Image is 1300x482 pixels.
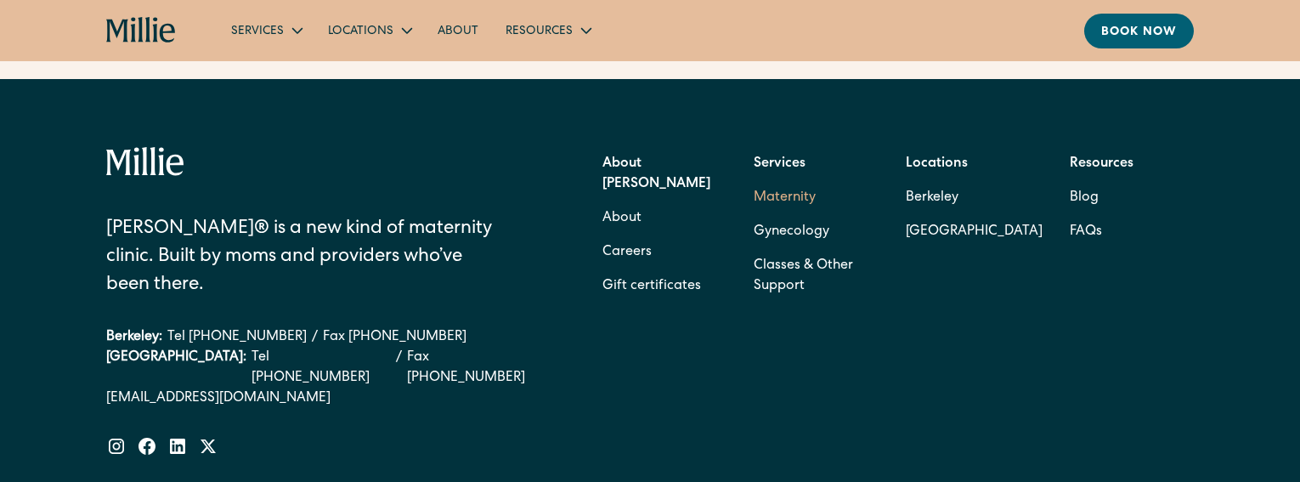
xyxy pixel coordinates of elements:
[602,157,710,191] strong: About [PERSON_NAME]
[906,215,1043,249] a: [GEOGRAPHIC_DATA]
[328,23,393,41] div: Locations
[602,201,642,235] a: About
[754,215,829,249] a: Gynecology
[754,249,878,303] a: Classes & Other Support
[754,157,805,171] strong: Services
[1101,24,1177,42] div: Book now
[424,16,492,44] a: About
[492,16,603,44] div: Resources
[1084,14,1194,48] a: Book now
[1070,157,1133,171] strong: Resources
[106,17,177,44] a: home
[106,216,506,300] div: [PERSON_NAME]® is a new kind of maternity clinic. Built by moms and providers who’ve been there.
[231,23,284,41] div: Services
[167,327,307,348] a: Tel [PHONE_NUMBER]
[312,327,318,348] div: /
[906,157,968,171] strong: Locations
[906,181,1043,215] a: Berkeley
[106,388,550,409] a: [EMAIL_ADDRESS][DOMAIN_NAME]
[396,348,402,388] div: /
[602,235,652,269] a: Careers
[106,348,246,388] div: [GEOGRAPHIC_DATA]:
[1070,215,1102,249] a: FAQs
[407,348,551,388] a: Fax [PHONE_NUMBER]
[252,348,391,388] a: Tel [PHONE_NUMBER]
[754,181,816,215] a: Maternity
[106,327,162,348] div: Berkeley:
[218,16,314,44] div: Services
[323,327,466,348] a: Fax [PHONE_NUMBER]
[506,23,573,41] div: Resources
[314,16,424,44] div: Locations
[1070,181,1099,215] a: Blog
[602,269,701,303] a: Gift certificates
